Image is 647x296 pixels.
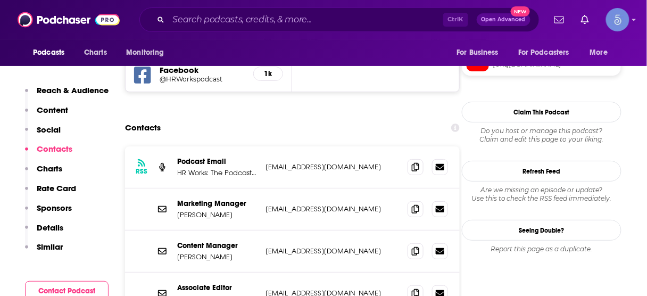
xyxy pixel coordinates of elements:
[177,199,257,208] p: Marketing Manager
[160,65,245,75] h5: Facebook
[482,17,526,22] span: Open Advanced
[606,8,629,31] img: User Profile
[177,157,257,166] p: Podcast Email
[550,11,568,29] a: Show notifications dropdown
[25,105,68,125] button: Content
[462,127,621,135] span: Do you host or manage this podcast?
[262,69,274,78] h5: 1k
[25,242,63,261] button: Similar
[25,85,109,105] button: Reach & Audience
[37,223,63,233] p: Details
[606,8,629,31] button: Show profile menu
[266,246,399,256] p: [EMAIL_ADDRESS][DOMAIN_NAME]
[457,45,499,60] span: For Business
[462,161,621,182] button: Refresh Feed
[37,125,61,135] p: Social
[136,167,147,176] h3: RSS
[37,105,68,115] p: Content
[119,43,178,63] button: open menu
[37,163,62,174] p: Charts
[26,43,78,63] button: open menu
[266,162,399,171] p: [EMAIL_ADDRESS][DOMAIN_NAME]
[25,223,63,242] button: Details
[177,252,257,261] p: [PERSON_NAME]
[462,245,621,253] div: Report this page as a duplicate.
[37,203,72,213] p: Sponsors
[577,11,593,29] a: Show notifications dropdown
[177,241,257,250] p: Content Manager
[462,220,621,241] a: Seeing Double?
[37,144,72,154] p: Contacts
[126,45,164,60] span: Monitoring
[462,102,621,122] button: Claim This Podcast
[477,13,530,26] button: Open AdvancedNew
[37,242,63,252] p: Similar
[511,6,530,17] span: New
[511,43,585,63] button: open menu
[606,8,629,31] span: Logged in as Spiral5-G1
[449,43,512,63] button: open menu
[33,45,64,60] span: Podcasts
[462,127,621,144] div: Claim and edit this page to your liking.
[177,283,257,292] p: Associate Editor
[443,13,468,27] span: Ctrl K
[266,204,399,213] p: [EMAIL_ADDRESS][DOMAIN_NAME]
[25,144,72,163] button: Contacts
[37,85,109,95] p: Reach & Audience
[177,168,257,177] p: HR Works: The Podcast for Human Resources
[84,45,107,60] span: Charts
[462,186,621,203] div: Are we missing an episode or update? Use this to check the RSS feed immediately.
[177,210,257,219] p: [PERSON_NAME]
[169,11,443,28] input: Search podcasts, credits, & more...
[160,75,245,83] a: @HRWorkspodcast
[590,45,608,60] span: More
[25,203,72,223] button: Sponsors
[25,183,76,203] button: Rate Card
[77,43,113,63] a: Charts
[518,45,569,60] span: For Podcasters
[18,10,120,30] img: Podchaser - Follow, Share and Rate Podcasts
[125,118,161,138] h2: Contacts
[25,163,62,183] button: Charts
[139,7,540,32] div: Search podcasts, credits, & more...
[25,125,61,144] button: Social
[583,43,621,63] button: open menu
[37,183,76,193] p: Rate Card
